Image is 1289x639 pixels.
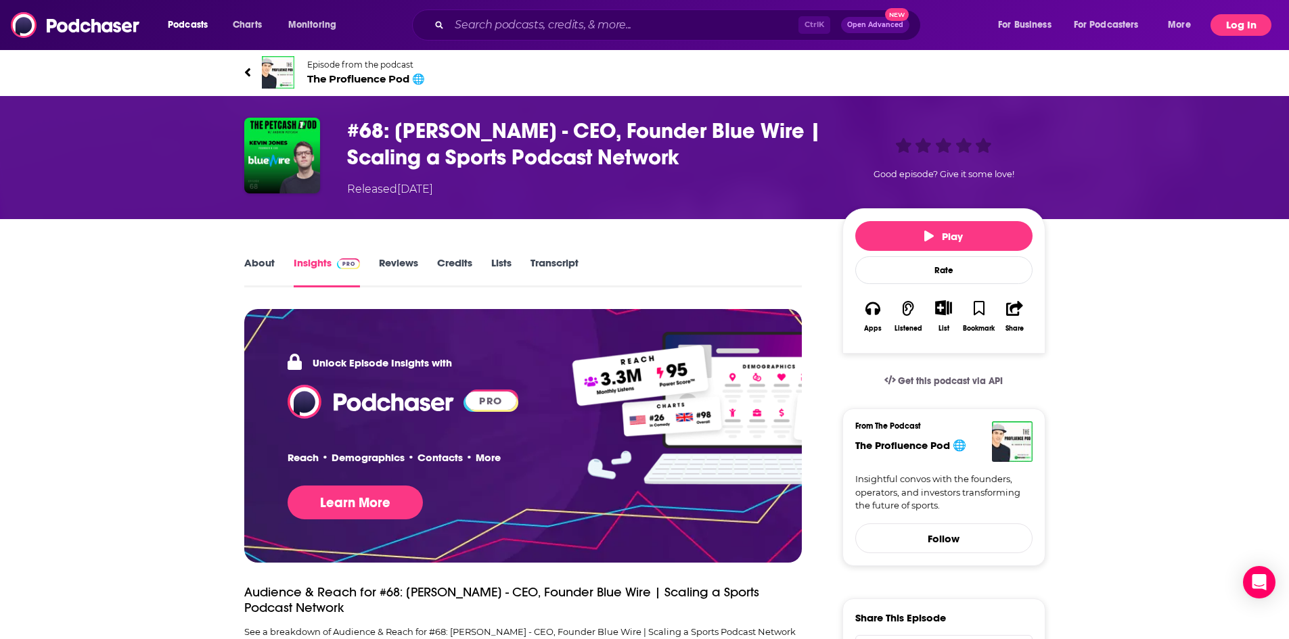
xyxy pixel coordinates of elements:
[288,385,455,419] img: Podchaser - Follow, Share and Rate Podcasts
[895,325,922,333] div: Listened
[244,56,1045,89] a: The Profluence Pod 🌐Episode from the podcastThe Profluence Pod 🌐
[1211,14,1271,36] button: Log In
[233,16,262,34] span: Charts
[288,385,516,419] a: Podchaser Logo PRO
[962,291,997,341] button: Bookmark
[1243,566,1275,598] div: Open Intercom Messenger
[939,324,949,333] div: List
[1168,16,1191,34] span: More
[307,72,425,85] span: The Profluence Pod 🌐
[288,352,452,373] p: Unlock Episode Insights with
[224,14,270,36] a: Charts
[347,181,433,197] div: Released [DATE]
[449,14,798,36] input: Search podcasts, credits, & more...
[963,325,995,333] div: Bookmark
[1065,14,1158,36] button: open menu
[992,421,1033,462] img: The Profluence Pod 🌐
[168,16,208,34] span: Podcasts
[864,325,882,333] div: Apps
[874,169,1014,179] span: Good episode? Give it some love!
[244,626,802,637] p: See a breakdown of Audience & Reach for #68: [PERSON_NAME] - CEO, Founder Blue Wire | Scaling a S...
[998,16,1051,34] span: For Business
[262,56,294,89] img: The Profluence Pod 🌐
[530,256,579,287] a: Transcript
[930,300,957,315] button: Show More Button
[898,375,1003,387] span: Get this podcast via API
[288,394,455,407] a: Podchaser - Follow, Share and Rate Podcasts
[288,16,336,34] span: Monitoring
[244,118,320,193] img: #68: Kevin Jones - CEO, Founder Blue Wire | Scaling a Sports Podcast Network
[924,230,963,243] span: Play
[855,473,1033,513] a: Insightful convos with the founders, operators, and investors transforming the future of sports.
[1158,14,1208,36] button: open menu
[562,331,936,486] img: Pro Features
[288,486,423,519] button: Learn More
[337,258,361,269] img: Podchaser Pro
[347,118,821,170] h3: #68: Kevin Jones - CEO, Founder Blue Wire | Scaling a Sports Podcast Network
[855,421,1022,431] h3: From The Podcast
[307,60,425,70] span: Episode from the podcast
[279,14,354,36] button: open menu
[1005,325,1024,333] div: Share
[847,22,903,28] span: Open Advanced
[890,291,926,341] button: Listened
[466,392,516,410] span: PRO
[158,14,225,36] button: open menu
[491,256,512,287] a: Lists
[874,364,1014,398] a: Get this podcast via API
[288,451,501,464] p: Reach • Demographics • Contacts • More
[437,256,472,287] a: Credits
[997,291,1032,341] button: Share
[244,256,275,287] a: About
[855,439,966,452] a: The Profluence Pod 🌐
[885,8,909,21] span: New
[294,256,361,287] a: InsightsPodchaser Pro
[855,611,946,624] h3: Share This Episode
[841,17,909,33] button: Open AdvancedNew
[855,523,1033,553] button: Follow
[244,584,770,615] h3: Audience & Reach for #68: [PERSON_NAME] - CEO, Founder Blue Wire | Scaling a Sports Podcast Network
[425,9,934,41] div: Search podcasts, credits, & more...
[1074,16,1139,34] span: For Podcasters
[855,291,890,341] button: Apps
[379,256,418,287] a: Reviews
[855,221,1033,251] button: Play
[11,12,141,38] img: Podchaser - Follow, Share and Rate Podcasts
[798,16,830,34] span: Ctrl K
[989,14,1068,36] button: open menu
[926,291,961,341] div: Show More ButtonList
[855,256,1033,284] div: Rate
